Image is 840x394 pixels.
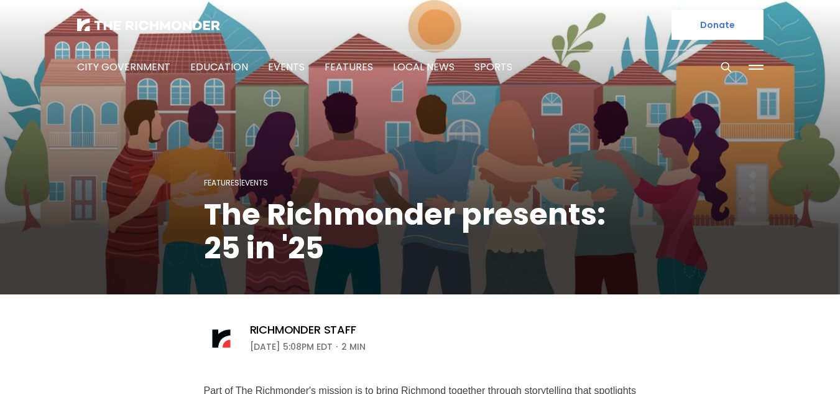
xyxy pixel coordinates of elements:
[717,58,736,77] button: Search this site
[204,176,637,190] div: |
[204,177,239,188] a: Features
[204,198,637,265] h1: The Richmonder presents: 25 in '25
[341,339,366,354] span: 2 min
[77,19,220,31] img: The Richmonder
[474,60,512,74] a: Sports
[393,60,455,74] a: Local News
[250,339,333,354] time: [DATE] 5:08PM EDT
[672,10,764,40] a: Donate
[204,321,239,356] img: Richmonder Staff
[268,60,305,74] a: Events
[77,60,170,74] a: City Government
[735,333,840,394] iframe: portal-trigger
[325,60,373,74] a: Features
[250,322,356,337] a: Richmonder Staff
[241,177,268,188] a: Events
[190,60,248,74] a: Education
